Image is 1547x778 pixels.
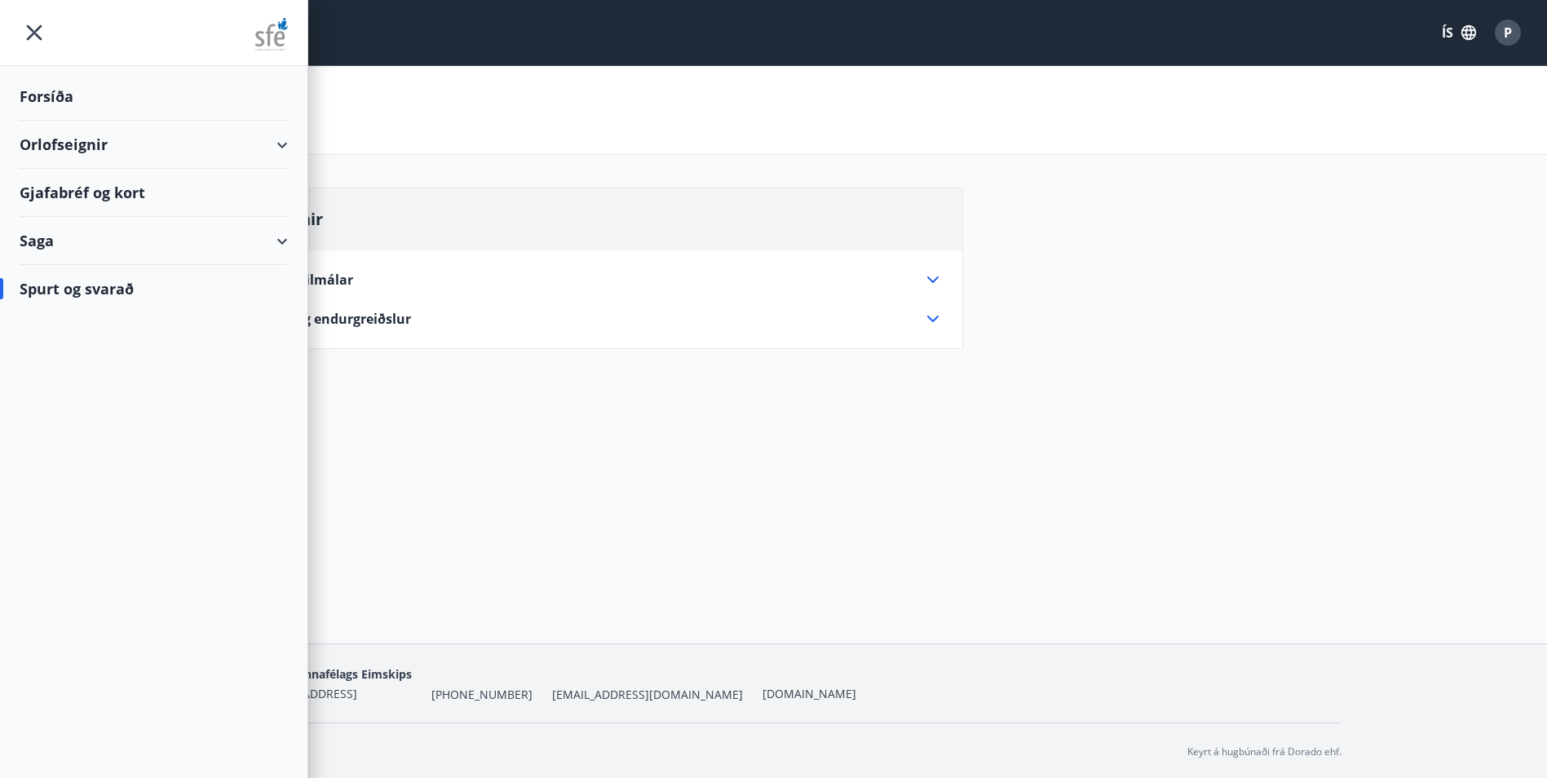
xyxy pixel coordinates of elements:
[227,270,943,290] div: Almennir skilmálar
[227,309,943,329] div: Afbókanir og endurgreiðslur
[431,687,533,703] span: [PHONE_NUMBER]
[255,18,288,51] img: union_logo
[20,73,288,121] div: Forsíða
[20,169,288,217] div: Gjafabréf og kort
[20,217,288,265] div: Saga
[227,310,411,328] span: Afbókanir og endurgreiðslur
[1433,18,1485,47] button: ÍS
[552,687,743,703] span: [EMAIL_ADDRESS][DOMAIN_NAME]
[254,666,412,682] span: Starfsmannafélags Eimskips
[762,686,856,701] a: [DOMAIN_NAME]
[20,265,288,312] div: Spurt og svarað
[20,121,288,169] div: Orlofseignir
[20,18,49,47] button: menu
[1488,13,1527,52] button: P
[1187,745,1341,759] p: Keyrt á hugbúnaði frá Dorado ehf.
[1504,24,1512,42] span: P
